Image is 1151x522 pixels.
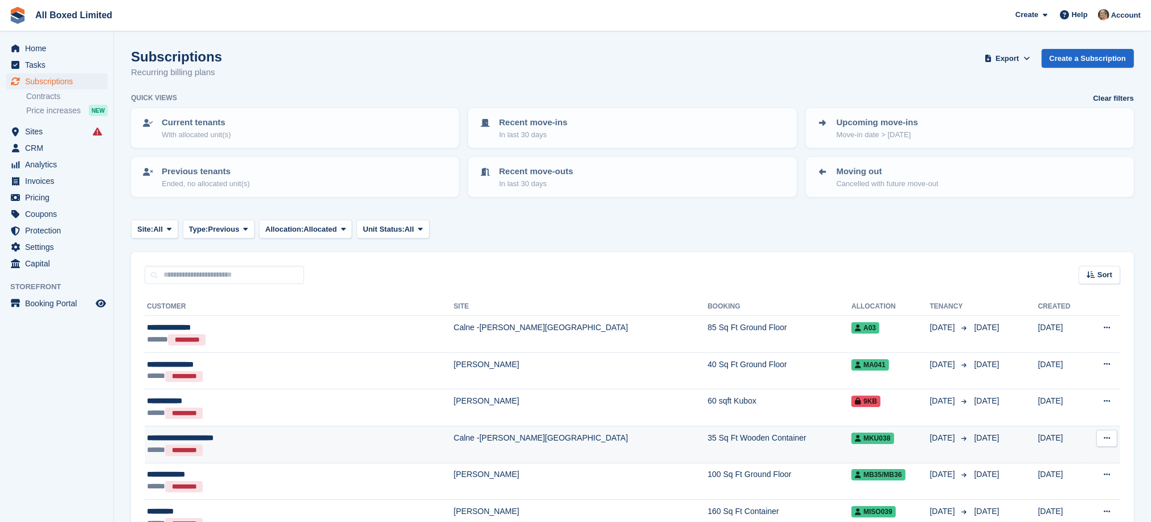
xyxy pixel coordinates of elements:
td: 60 sqft Kubox [708,389,852,426]
th: Site [454,298,708,316]
p: Move-in date > [DATE] [837,129,918,141]
span: Type: [189,224,208,235]
span: [DATE] [930,432,957,444]
a: Create a Subscription [1042,49,1134,68]
span: Create [1015,9,1038,20]
a: Recent move-ins In last 30 days [469,109,795,147]
a: Clear filters [1093,93,1134,104]
a: menu [6,295,108,311]
a: Contracts [26,91,108,102]
a: menu [6,190,108,205]
span: CRM [25,140,93,156]
td: [DATE] [1038,463,1086,500]
span: Pricing [25,190,93,205]
span: [DATE] [930,395,957,407]
span: Help [1072,9,1088,20]
span: Storefront [10,281,113,293]
a: Recent move-outs In last 30 days [469,158,795,196]
p: Moving out [837,165,939,178]
p: Ended, no allocated unit(s) [162,178,250,190]
a: Previous tenants Ended, no allocated unit(s) [132,158,458,196]
span: Capital [25,256,93,272]
span: Allocation: [265,224,304,235]
span: Previous [208,224,239,235]
button: Unit Status: All [357,220,429,239]
span: Home [25,40,93,56]
span: MB35/MB36 [851,469,905,480]
span: Booking Portal [25,295,93,311]
img: Sandie Mills [1098,9,1109,20]
span: Export [996,53,1019,64]
a: Current tenants With allocated unit(s) [132,109,458,147]
td: 100 Sq Ft Ground Floor [708,463,852,500]
td: 85 Sq Ft Ground Floor [708,316,852,353]
a: menu [6,256,108,272]
span: All [153,224,163,235]
td: [PERSON_NAME] [454,463,708,500]
td: [DATE] [1038,352,1086,389]
a: menu [6,173,108,189]
h6: Quick views [131,93,177,103]
th: Tenancy [930,298,970,316]
p: Cancelled with future move-out [837,178,939,190]
span: Settings [25,239,93,255]
a: menu [6,239,108,255]
span: MISO039 [851,506,896,517]
a: Moving out Cancelled with future move-out [807,158,1133,196]
a: Preview store [94,297,108,310]
span: Subscriptions [25,73,93,89]
td: [DATE] [1038,316,1086,353]
span: [DATE] [974,323,1000,332]
p: Recent move-ins [499,116,567,129]
span: MA041 [851,359,889,371]
a: menu [6,206,108,222]
div: NEW [89,105,108,116]
a: menu [6,73,108,89]
span: Sites [25,124,93,139]
span: [DATE] [974,433,1000,442]
button: Type: Previous [183,220,255,239]
a: menu [6,124,108,139]
a: All Boxed Limited [31,6,117,24]
span: Tasks [25,57,93,73]
span: Price increases [26,105,81,116]
span: All [404,224,414,235]
span: Sort [1097,269,1112,281]
a: Price increases NEW [26,104,108,117]
p: Upcoming move-ins [837,116,918,129]
td: Calne -[PERSON_NAME][GEOGRAPHIC_DATA] [454,426,708,463]
a: Upcoming move-ins Move-in date > [DATE] [807,109,1133,147]
span: [DATE] [974,360,1000,369]
a: menu [6,223,108,239]
span: Analytics [25,157,93,172]
span: A03 [851,322,879,334]
td: [DATE] [1038,426,1086,463]
span: Unit Status: [363,224,404,235]
p: In last 30 days [499,129,567,141]
td: [PERSON_NAME] [454,389,708,426]
p: Recent move-outs [499,165,573,178]
span: [DATE] [974,507,1000,516]
a: menu [6,40,108,56]
span: Invoices [25,173,93,189]
button: Allocation: Allocated [259,220,352,239]
span: Protection [25,223,93,239]
p: Recurring billing plans [131,66,222,79]
span: MKU038 [851,433,894,444]
th: Customer [145,298,454,316]
td: [PERSON_NAME] [454,352,708,389]
th: Booking [708,298,852,316]
a: menu [6,140,108,156]
button: Export [982,49,1033,68]
th: Allocation [851,298,930,316]
a: menu [6,157,108,172]
span: [DATE] [930,359,957,371]
span: 9KB [851,396,880,407]
a: menu [6,57,108,73]
img: stora-icon-8386f47178a22dfd0bd8f6a31ec36ba5ce8667c1dd55bd0f319d3a0aa187defe.svg [9,7,26,24]
span: [DATE] [930,468,957,480]
i: Smart entry sync failures have occurred [93,127,102,136]
button: Site: All [131,220,178,239]
p: With allocated unit(s) [162,129,231,141]
td: Calne -[PERSON_NAME][GEOGRAPHIC_DATA] [454,316,708,353]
